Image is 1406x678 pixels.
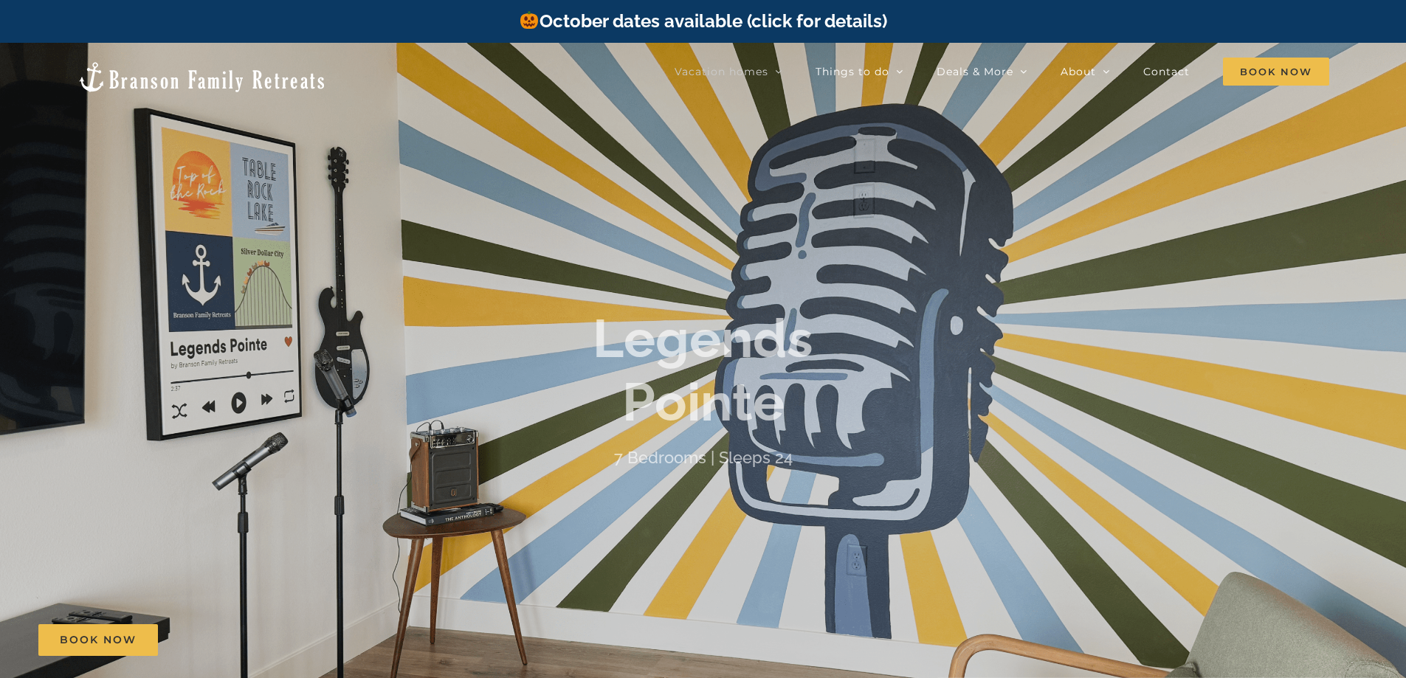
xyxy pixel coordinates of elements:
[519,10,886,32] a: October dates available (click for details)
[520,11,538,29] img: 🎃
[1223,58,1329,86] span: Book Now
[593,307,813,433] b: Legends Pointe
[1143,57,1190,86] a: Contact
[60,634,137,646] span: Book Now
[77,60,327,94] img: Branson Family Retreats Logo
[937,57,1027,86] a: Deals & More
[38,624,158,656] a: Book Now
[816,57,903,86] a: Things to do
[1061,66,1096,77] span: About
[937,66,1013,77] span: Deals & More
[675,66,768,77] span: Vacation homes
[1061,57,1110,86] a: About
[1143,66,1190,77] span: Contact
[816,66,889,77] span: Things to do
[675,57,1329,86] nav: Main Menu
[675,57,782,86] a: Vacation homes
[614,448,793,467] h4: 7 Bedrooms | Sleeps 24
